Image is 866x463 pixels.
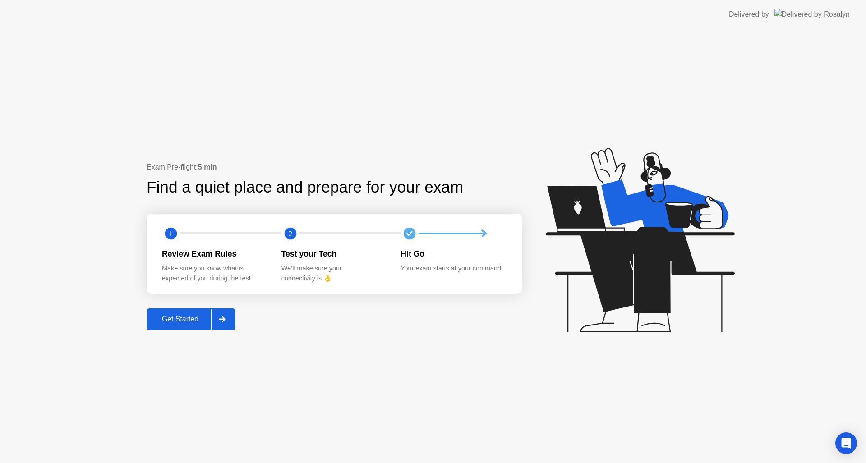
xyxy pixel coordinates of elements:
div: Exam Pre-flight: [147,162,522,173]
button: Get Started [147,308,235,330]
div: Get Started [149,315,211,323]
div: Hit Go [401,248,506,260]
div: Delivered by [729,9,769,20]
div: Your exam starts at your command [401,264,506,274]
div: Find a quiet place and prepare for your exam [147,175,465,199]
text: 2 [289,229,292,238]
b: 5 min [198,163,217,171]
text: 1 [169,229,173,238]
div: Open Intercom Messenger [835,432,857,454]
div: Make sure you know what is expected of you during the test. [162,264,267,283]
div: Test your Tech [281,248,387,260]
img: Delivered by Rosalyn [774,9,850,19]
div: We’ll make sure your connectivity is 👌 [281,264,387,283]
div: Review Exam Rules [162,248,267,260]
